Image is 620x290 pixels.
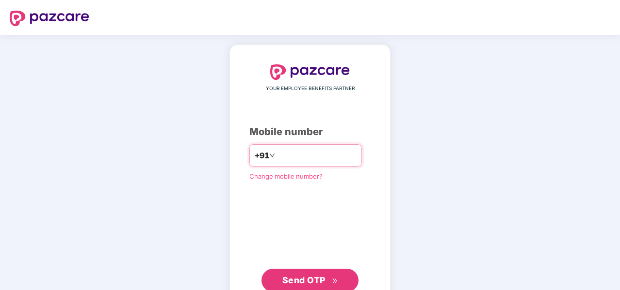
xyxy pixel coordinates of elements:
span: down [269,153,275,158]
span: Send OTP [282,275,326,285]
img: logo [10,11,89,26]
img: logo [270,64,350,80]
a: Change mobile number? [249,172,323,180]
span: +91 [255,150,269,162]
div: Mobile number [249,124,371,139]
span: YOUR EMPLOYEE BENEFITS PARTNER [266,85,355,92]
span: double-right [332,278,338,284]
